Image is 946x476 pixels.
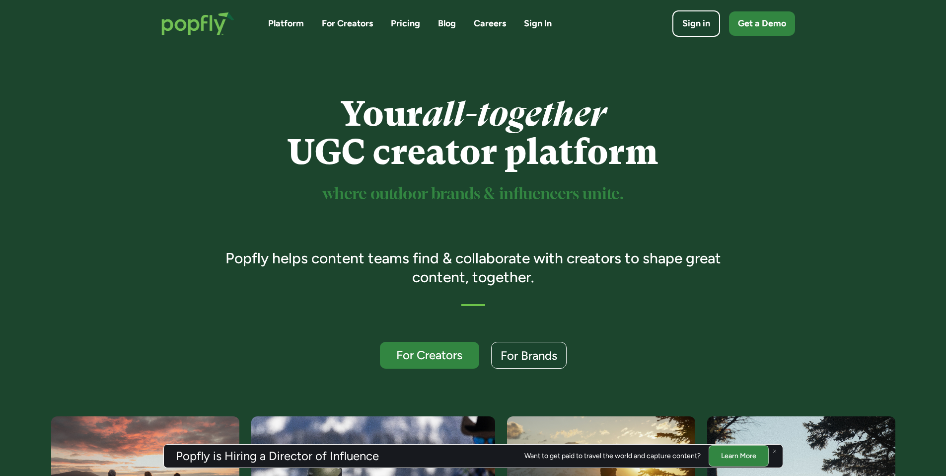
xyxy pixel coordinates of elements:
a: Pricing [391,17,420,30]
sup: where outdoor brands & influencers unite. [323,187,624,202]
a: Blog [438,17,456,30]
a: For Creators [322,17,373,30]
a: Platform [268,17,304,30]
div: For Creators [389,349,470,361]
a: Get a Demo [729,11,795,36]
h3: Popfly helps content teams find & collaborate with creators to shape great content, together. [211,249,735,286]
a: Learn More [709,445,769,467]
div: For Brands [501,349,557,362]
div: Get a Demo [738,17,786,30]
h1: Your UGC creator platform [211,95,735,171]
div: Want to get paid to travel the world and capture content? [524,452,701,460]
a: Careers [474,17,506,30]
a: home [151,2,244,45]
a: Sign In [524,17,552,30]
a: For Creators [380,342,479,369]
a: For Brands [491,342,567,369]
em: all-together [423,94,606,134]
a: Sign in [672,10,720,37]
div: Sign in [682,17,710,30]
h3: Popfly is Hiring a Director of Influence [176,450,379,462]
